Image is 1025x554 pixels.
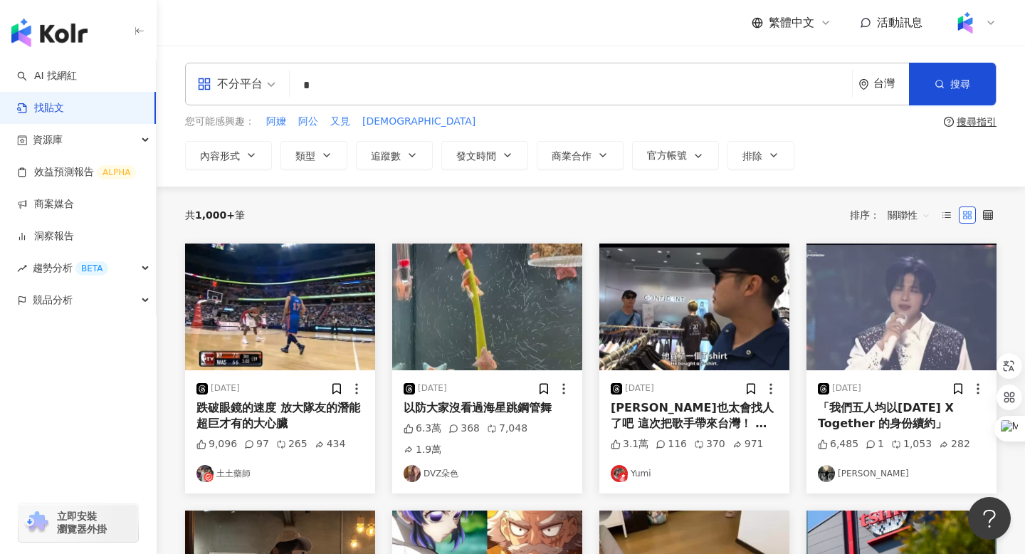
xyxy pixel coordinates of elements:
button: 阿公 [298,114,319,130]
img: post-image [806,244,997,370]
button: [DEMOGRAPHIC_DATA] [362,114,476,130]
a: searchAI 找網紅 [17,69,77,83]
div: 共 筆 [185,209,245,221]
a: KOL AvatarDVZ朵色 [404,465,571,482]
span: appstore [197,77,211,91]
span: rise [17,263,27,273]
div: 6,485 [818,437,858,451]
span: 阿嬤 [266,115,286,129]
span: 趨勢分析 [33,252,108,284]
img: KOL Avatar [818,465,835,482]
div: 116 [656,437,687,451]
a: chrome extension立即安裝 瀏覽器外掛 [19,503,138,542]
div: 「我們五人均以[DATE] X Together 的身份續約」 [818,400,985,432]
div: 以防大家沒看過海星跳鋼管舞 [404,400,571,416]
span: 又見 [330,115,350,129]
div: 368 [448,422,480,436]
div: 排序： [850,204,938,226]
span: 類型 [295,150,315,162]
span: 繁體中文 [769,15,814,31]
div: [DATE] [625,382,654,394]
span: 阿公 [298,115,318,129]
div: 265 [276,437,307,451]
button: 又見 [330,114,351,130]
span: 活動訊息 [877,16,922,29]
div: 1,053 [891,437,932,451]
span: question-circle [944,117,954,127]
div: 434 [315,437,346,451]
span: 資源庫 [33,124,63,156]
a: KOL AvatarYumi [611,465,778,482]
div: 971 [732,437,764,451]
div: 97 [244,437,269,451]
a: 商案媒合 [17,197,74,211]
span: environment [858,79,869,90]
img: post-image [599,244,789,370]
iframe: Help Scout Beacon - Open [968,497,1011,540]
span: 官方帳號 [647,150,687,161]
img: post-image [392,244,582,370]
span: 搜尋 [950,78,970,90]
div: 搜尋指引 [957,116,997,127]
span: [DEMOGRAPHIC_DATA] [362,115,475,129]
span: 發文時間 [456,150,496,162]
span: 競品分析 [33,284,73,316]
div: [DATE] [832,382,861,394]
div: 7,048 [487,422,527,436]
a: 效益預測報告ALPHA [17,165,136,179]
div: [DATE] [211,382,240,394]
div: 跌破眼鏡的速度 放大隊友的潛能 超巨才有的大心臟 [196,400,364,432]
div: 不分平台 [197,73,263,95]
div: 370 [694,437,725,451]
span: 追蹤數 [371,150,401,162]
button: 追蹤數 [356,141,433,169]
span: 排除 [742,150,762,162]
button: 類型 [280,141,347,169]
div: 9,096 [196,437,237,451]
span: 立即安裝 瀏覽器外掛 [57,510,107,535]
a: 洞察報告 [17,229,74,244]
img: KOL Avatar [611,465,628,482]
div: [DATE] [418,382,447,394]
div: 6.3萬 [404,422,441,436]
img: KOL Avatar [196,465,214,482]
div: 3.1萬 [611,437,648,451]
button: 發文時間 [441,141,528,169]
a: KOL Avatar土土藥師 [196,465,364,482]
span: 商業合作 [552,150,592,162]
span: 內容形式 [200,150,240,162]
button: 商業合作 [537,141,624,169]
img: chrome extension [23,511,51,534]
button: 排除 [727,141,794,169]
span: 您可能感興趣： [185,115,255,129]
img: KOL Avatar [404,465,421,482]
div: 台灣 [873,78,909,90]
button: 搜尋 [909,63,996,105]
span: 關聯性 [888,204,930,226]
div: 1 [866,437,884,451]
button: 官方帳號 [632,141,719,169]
img: logo [11,19,88,47]
button: 內容形式 [185,141,272,169]
div: BETA [75,261,108,276]
img: Kolr%20app%20icon%20%281%29.png [952,9,979,36]
button: 阿嬤 [266,114,287,130]
img: post-image [185,244,375,370]
a: KOL Avatar[PERSON_NAME] [818,465,985,482]
span: 1,000+ [195,209,235,221]
a: 找貼文 [17,101,64,115]
div: 282 [939,437,970,451]
div: 1.9萬 [404,443,441,457]
div: [PERSON_NAME]也太會找人了吧 這次把歌手帶來台灣！ 女生拍起來有不一樣的感覺 一直shopping超可愛😂 而且這段有夠誇張 就這麼剛好店家在放[PERSON_NAME]的歌！這集好... [611,400,778,432]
